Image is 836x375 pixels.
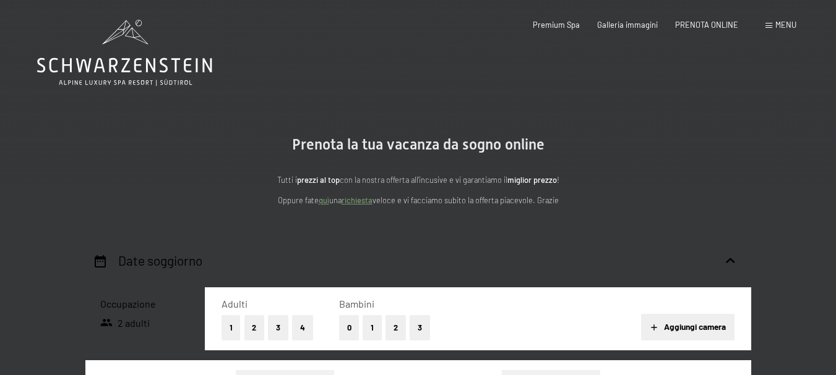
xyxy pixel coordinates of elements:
strong: miglior prezzo [507,175,557,185]
p: Tutti i con la nostra offerta all'incusive e vi garantiamo il ! [171,174,666,186]
span: 2 adulti [100,316,150,330]
button: 0 [339,315,360,340]
button: 2 [244,315,265,340]
span: Bambini [339,298,374,310]
button: 4 [292,315,313,340]
a: richiesta [342,195,373,205]
h3: Occupazione [100,297,191,311]
button: 3 [268,315,288,340]
span: Adulti [222,298,248,310]
strong: prezzi al top [297,175,340,185]
button: 3 [410,315,430,340]
span: Prenota la tua vacanza da sogno online [292,136,545,153]
a: PRENOTA ONLINE [675,20,738,30]
p: Oppure fate una veloce e vi facciamo subito la offerta piacevole. Grazie [171,194,666,206]
button: 1 [222,315,241,340]
a: Premium Spa [533,20,580,30]
button: 2 [386,315,406,340]
a: Galleria immagini [597,20,658,30]
h2: Date soggiorno [118,253,202,268]
a: quì [319,195,329,205]
span: Menu [775,20,796,30]
button: Aggiungi camera [641,314,735,341]
button: 1 [363,315,382,340]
